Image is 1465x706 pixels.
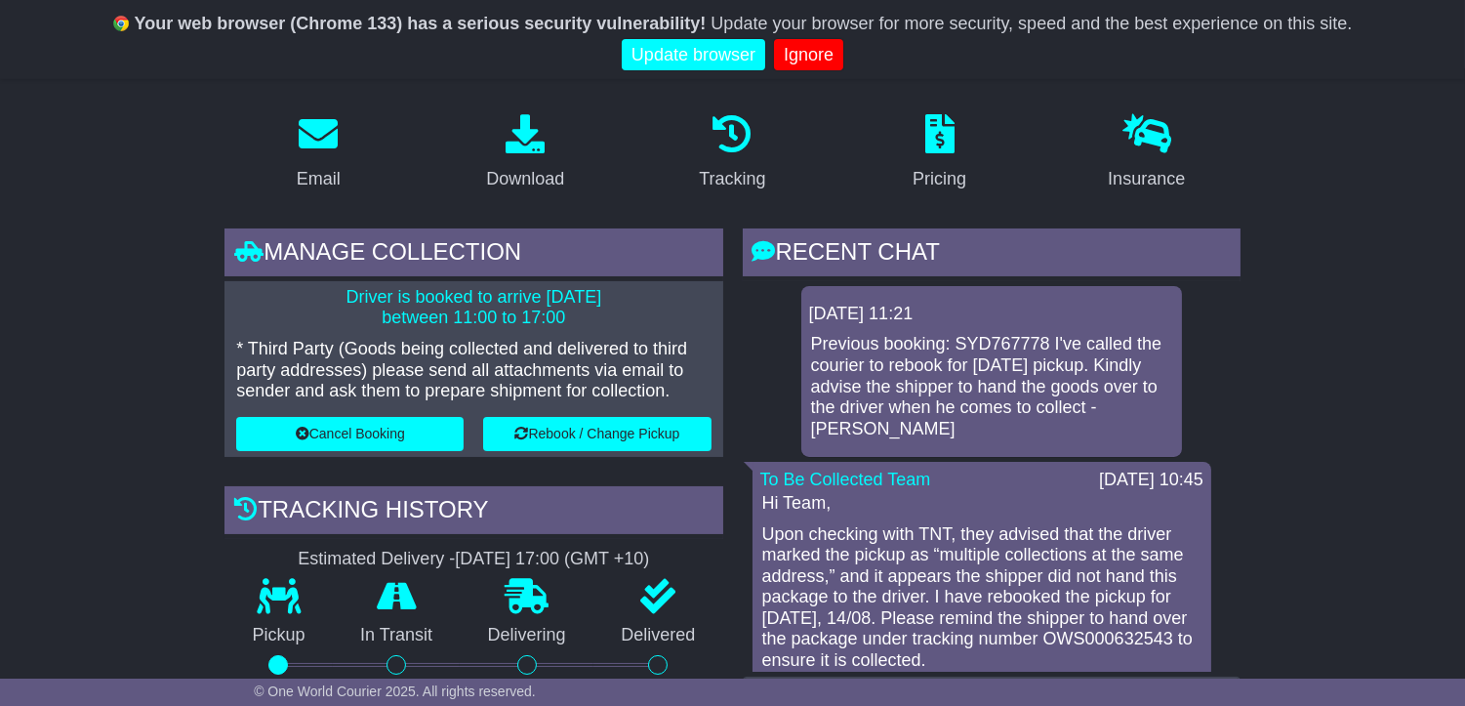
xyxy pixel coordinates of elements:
[699,166,765,192] div: Tracking
[809,304,1174,325] div: [DATE] 11:21
[483,417,711,451] button: Rebook / Change Pickup
[297,166,341,192] div: Email
[236,339,711,402] p: * Third Party (Goods being collected and delivered to third party addresses) please send all atta...
[224,549,722,570] div: Estimated Delivery -
[686,107,778,199] a: Tracking
[135,14,707,33] b: Your web browser (Chrome 133) has a serious security vulnerability!
[774,39,843,71] a: Ignore
[1095,107,1198,199] a: Insurance
[224,486,722,539] div: Tracking history
[760,470,931,489] a: To Be Collected Team
[236,287,711,329] p: Driver is booked to arrive [DATE] between 11:00 to 17:00
[224,625,333,646] p: Pickup
[224,228,722,281] div: Manage collection
[486,166,564,192] div: Download
[711,14,1352,33] span: Update your browser for more security, speed and the best experience on this site.
[236,417,464,451] button: Cancel Booking
[473,107,577,199] a: Download
[762,524,1201,672] p: Upon checking with TNT, they advised that the driver marked the pickup as “multiple collections a...
[1099,470,1203,491] div: [DATE] 10:45
[254,684,536,699] span: © One World Courier 2025. All rights reserved.
[460,625,593,646] p: Delivering
[743,228,1241,281] div: RECENT CHAT
[622,39,765,71] a: Update browser
[762,493,1201,515] p: Hi Team,
[900,107,979,199] a: Pricing
[333,625,461,646] p: In Transit
[284,107,353,199] a: Email
[811,334,1172,439] p: Previous booking: SYD767778 I've called the courier to rebook for [DATE] pickup. Kindly advise th...
[455,549,649,570] div: [DATE] 17:00 (GMT +10)
[1108,166,1185,192] div: Insurance
[913,166,966,192] div: Pricing
[593,625,723,646] p: Delivered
